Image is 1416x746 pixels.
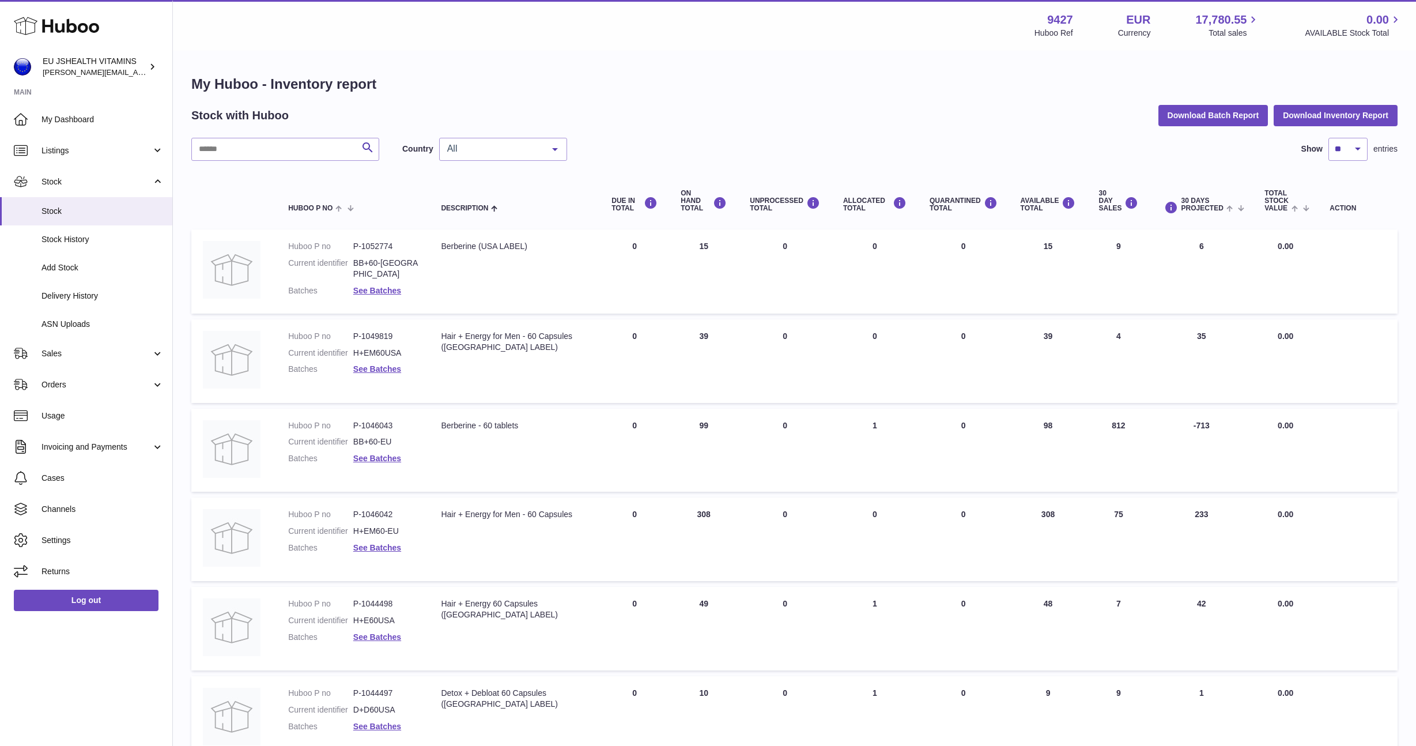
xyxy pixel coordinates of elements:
span: 0 [961,688,966,698]
td: 308 [669,498,738,581]
span: Channels [41,504,164,515]
dd: BB+60-[GEOGRAPHIC_DATA] [353,258,418,280]
a: See Batches [353,454,401,463]
td: -713 [1150,409,1253,492]
span: [PERSON_NAME][EMAIL_ADDRESS][DOMAIN_NAME] [43,67,231,77]
span: Stock [41,206,164,217]
span: My Dashboard [41,114,164,125]
button: Download Batch Report [1158,105,1268,126]
td: 0 [738,587,832,670]
td: 0 [600,229,669,314]
span: Invoicing and Payments [41,442,152,453]
a: See Batches [353,632,401,642]
div: ALLOCATED Total [843,197,907,212]
dt: Huboo P no [288,509,353,520]
td: 0 [738,229,832,314]
td: 98 [1009,409,1088,492]
div: QUARANTINED Total [930,197,998,212]
h1: My Huboo - Inventory report [191,75,1398,93]
dt: Huboo P no [288,688,353,699]
dt: Batches [288,632,353,643]
td: 0 [600,319,669,403]
dd: P-1052774 [353,241,418,252]
div: Berberine (USA LABEL) [441,241,588,252]
td: 0 [600,498,669,581]
button: Download Inventory Report [1274,105,1398,126]
span: 0.00 [1278,599,1293,608]
dt: Batches [288,285,353,296]
dt: Current identifier [288,436,353,447]
span: Stock History [41,234,164,245]
dd: P-1044497 [353,688,418,699]
label: Country [402,144,433,155]
span: ASN Uploads [41,319,164,330]
dd: BB+60-EU [353,436,418,447]
td: 812 [1087,409,1150,492]
td: 6 [1150,229,1253,314]
span: Listings [41,145,152,156]
span: 0 [961,510,966,519]
h2: Stock with Huboo [191,108,289,123]
a: See Batches [353,722,401,731]
div: Hair + Energy 60 Capsules ([GEOGRAPHIC_DATA] LABEL) [441,598,588,620]
span: AVAILABLE Stock Total [1305,28,1402,39]
span: 0.00 [1366,12,1389,28]
span: 0 [961,599,966,608]
td: 75 [1087,498,1150,581]
dt: Batches [288,721,353,732]
span: Sales [41,348,152,359]
div: AVAILABLE Total [1021,197,1076,212]
dd: H+EM60USA [353,348,418,359]
td: 9 [1087,229,1150,314]
td: 48 [1009,587,1088,670]
dd: P-1046042 [353,509,418,520]
td: 15 [1009,229,1088,314]
div: Hair + Energy for Men - 60 Capsules [441,509,588,520]
dd: H+E60USA [353,615,418,626]
td: 233 [1150,498,1253,581]
div: UNPROCESSED Total [750,197,820,212]
div: Huboo Ref [1034,28,1073,39]
dt: Current identifier [288,704,353,715]
dd: P-1046043 [353,420,418,431]
td: 15 [669,229,738,314]
a: See Batches [353,364,401,374]
span: Orders [41,379,152,390]
span: Delivery History [41,291,164,302]
span: 0.00 [1278,510,1293,519]
td: 0 [832,498,918,581]
span: Description [441,205,488,212]
td: 49 [669,587,738,670]
td: 0 [600,409,669,492]
td: 35 [1150,319,1253,403]
span: All [444,143,543,155]
div: Currency [1118,28,1151,39]
dt: Batches [288,542,353,553]
td: 99 [669,409,738,492]
a: See Batches [353,286,401,295]
span: Add Stock [41,262,164,273]
dt: Huboo P no [288,598,353,609]
td: 7 [1087,587,1150,670]
img: product image [203,598,260,656]
img: laura@jessicasepel.com [14,58,31,76]
td: 42 [1150,587,1253,670]
td: 39 [669,319,738,403]
dt: Current identifier [288,348,353,359]
td: 0 [600,587,669,670]
span: Total sales [1209,28,1260,39]
dt: Current identifier [288,526,353,537]
dt: Current identifier [288,258,353,280]
td: 0 [738,498,832,581]
td: 0 [738,319,832,403]
span: 0.00 [1278,242,1293,251]
label: Show [1301,144,1323,155]
span: 0 [961,331,966,341]
strong: 9427 [1047,12,1073,28]
dt: Huboo P no [288,241,353,252]
span: 0.00 [1278,688,1293,698]
a: Log out [14,590,158,611]
td: 1 [832,587,918,670]
div: EU JSHEALTH VITAMINS [43,56,146,78]
span: Huboo P no [288,205,333,212]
